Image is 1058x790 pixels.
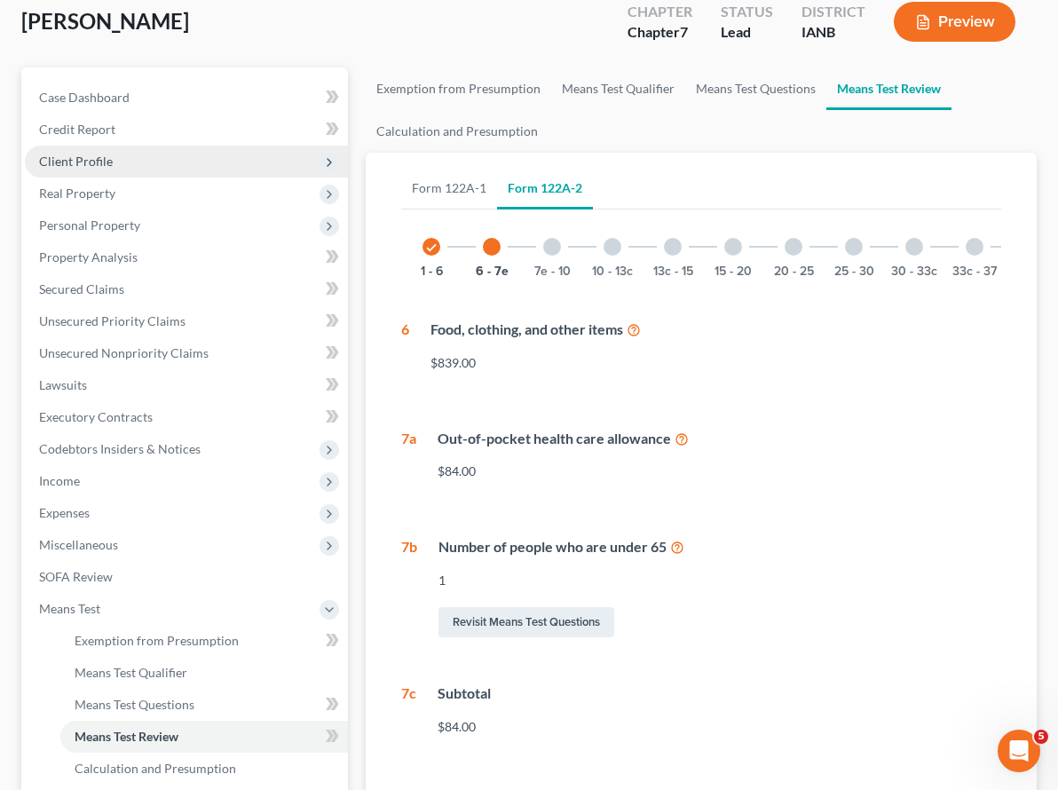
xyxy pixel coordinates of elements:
a: Calculation and Presumption [366,110,549,153]
span: Expenses [39,505,90,520]
span: 5 [1034,730,1048,744]
div: $839.00 [430,354,1001,372]
a: Means Test Questions [685,67,826,110]
span: Credit Report [39,122,115,137]
button: 13c - 15 [653,265,693,278]
a: Lawsuits [25,369,348,401]
button: 6 - 7e [476,265,509,278]
div: 7b [401,537,417,641]
div: 7c [401,683,416,750]
span: Codebtors Insiders & Notices [39,441,201,456]
button: 33c - 37 [952,265,997,278]
a: Form 122A-2 [497,167,593,209]
span: [PERSON_NAME] [21,8,189,34]
button: 7e - 10 [534,265,571,278]
i: check [425,241,438,254]
span: Client Profile [39,154,113,169]
a: Calculation and Presumption [60,753,348,785]
a: Means Test Review [826,67,951,110]
span: Exemption from Presumption [75,633,239,648]
span: Personal Property [39,217,140,233]
span: Secured Claims [39,281,124,296]
iframe: Intercom live chat [998,730,1040,772]
div: IANB [801,22,865,43]
div: $84.00 [438,462,1001,480]
button: 20 - 25 [774,265,814,278]
button: Preview [894,2,1015,42]
button: 1 - 6 [421,265,443,278]
span: Means Test [39,601,100,616]
a: SOFA Review [25,561,348,593]
a: Means Test Qualifier [551,67,685,110]
span: Means Test Questions [75,697,194,712]
div: 1 [438,572,1001,589]
div: District [801,2,865,22]
a: Unsecured Nonpriority Claims [25,337,348,369]
button: 30 - 33c [891,265,937,278]
div: Chapter [628,2,692,22]
div: Subtotal [438,683,1001,704]
a: Case Dashboard [25,82,348,114]
a: Means Test Review [60,721,348,753]
span: Means Test Review [75,729,178,744]
span: Executory Contracts [39,409,153,424]
span: Real Property [39,186,115,201]
div: Number of people who are under 65 [438,537,1001,557]
a: Exemption from Presumption [60,625,348,657]
button: 10 - 13c [592,265,633,278]
div: Food, clothing, and other items [430,320,1001,340]
a: Revisit Means Test Questions [438,607,614,637]
span: Unsecured Priority Claims [39,313,186,328]
a: Means Test Qualifier [60,657,348,689]
a: Secured Claims [25,273,348,305]
div: Out-of-pocket health care allowance [438,429,1001,449]
div: 7a [401,429,416,495]
a: Credit Report [25,114,348,146]
div: Lead [721,22,773,43]
button: 25 - 30 [834,265,874,278]
span: Miscellaneous [39,537,118,552]
a: Means Test Questions [60,689,348,721]
span: Lawsuits [39,377,87,392]
button: 15 - 20 [715,265,752,278]
div: $84.00 [438,718,1001,736]
span: Means Test Qualifier [75,665,187,680]
span: Property Analysis [39,249,138,265]
span: 7 [680,23,688,40]
span: Unsecured Nonpriority Claims [39,345,209,360]
a: Exemption from Presumption [366,67,551,110]
a: Property Analysis [25,241,348,273]
span: Calculation and Presumption [75,761,236,776]
div: Status [721,2,773,22]
a: Form 122A-1 [401,167,497,209]
span: Case Dashboard [39,90,130,105]
a: Executory Contracts [25,401,348,433]
span: Income [39,473,80,488]
div: 6 [401,320,409,386]
span: SOFA Review [39,569,113,584]
div: Chapter [628,22,692,43]
a: Unsecured Priority Claims [25,305,348,337]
